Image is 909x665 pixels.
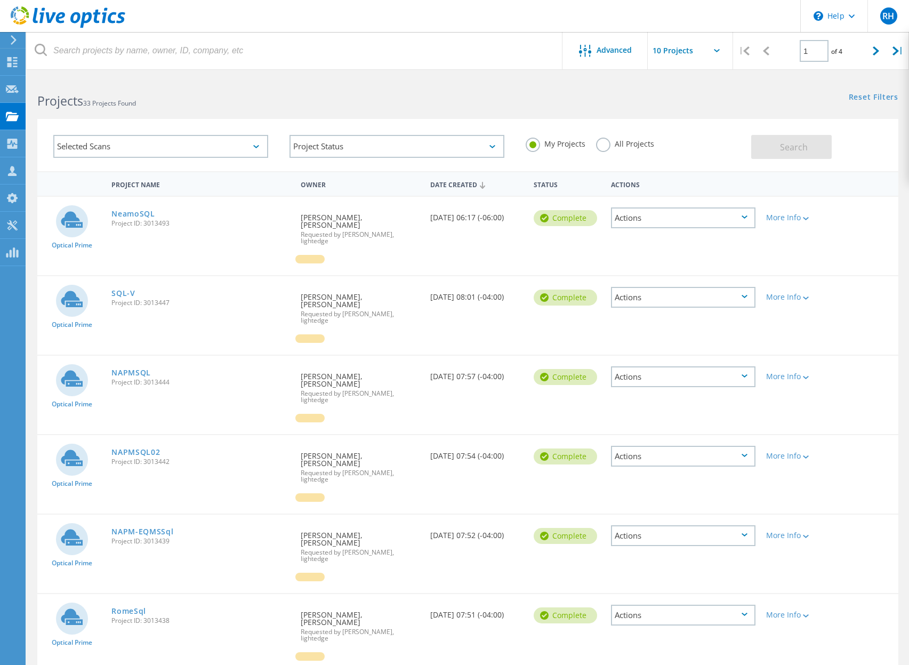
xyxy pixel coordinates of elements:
span: Requested by [PERSON_NAME], lightedge [301,390,419,403]
b: Projects [37,92,83,109]
div: More Info [766,532,824,539]
span: Requested by [PERSON_NAME], lightedge [301,231,419,244]
div: [PERSON_NAME], [PERSON_NAME] [295,276,424,334]
div: [PERSON_NAME], [PERSON_NAME] [295,356,424,414]
div: Complete [534,448,597,464]
a: RomeSql [111,607,146,615]
div: Status [528,174,606,194]
div: [DATE] 07:54 (-04:00) [425,435,528,470]
span: Requested by [PERSON_NAME], lightedge [301,470,419,483]
div: Project Name [106,174,295,194]
div: [DATE] 07:51 (-04:00) [425,594,528,629]
div: [PERSON_NAME], [PERSON_NAME] [295,515,424,573]
span: Project ID: 3013444 [111,379,290,386]
span: Optical Prime [52,401,92,407]
div: [DATE] 07:52 (-04:00) [425,515,528,550]
div: Project Status [289,135,504,158]
span: Optical Prime [52,560,92,566]
div: Owner [295,174,424,194]
span: Requested by [PERSON_NAME], lightedge [301,311,419,324]
div: [DATE] 07:57 (-04:00) [425,356,528,391]
div: [PERSON_NAME], [PERSON_NAME] [295,197,424,255]
div: Complete [534,290,597,306]
div: | [733,32,755,70]
div: Date Created [425,174,528,194]
span: Project ID: 3013447 [111,300,290,306]
div: More Info [766,373,824,380]
div: [DATE] 06:17 (-06:00) [425,197,528,232]
span: Optical Prime [52,322,92,328]
svg: \n [814,11,823,21]
div: Actions [611,366,755,387]
div: Actions [611,525,755,546]
span: Requested by [PERSON_NAME], lightedge [301,549,419,562]
span: Project ID: 3013439 [111,538,290,544]
input: Search projects by name, owner, ID, company, etc [27,32,563,69]
div: Complete [534,210,597,226]
a: Live Optics Dashboard [11,22,125,30]
div: [DATE] 08:01 (-04:00) [425,276,528,311]
div: Actions [611,605,755,626]
div: [PERSON_NAME], [PERSON_NAME] [295,594,424,652]
div: More Info [766,293,824,301]
label: All Projects [596,138,654,148]
span: Optical Prime [52,242,92,249]
span: Project ID: 3013442 [111,459,290,465]
span: Requested by [PERSON_NAME], lightedge [301,629,419,642]
span: Project ID: 3013493 [111,220,290,227]
span: of 4 [831,47,842,56]
span: Advanced [597,46,632,54]
div: Complete [534,369,597,385]
div: | [887,32,909,70]
div: [PERSON_NAME], [PERSON_NAME] [295,435,424,493]
div: Actions [611,287,755,308]
div: Complete [534,528,597,544]
div: More Info [766,452,824,460]
label: My Projects [526,138,585,148]
span: Search [780,141,808,153]
a: NAPMSQL [111,369,151,376]
span: RH [882,12,894,20]
a: Reset Filters [849,93,898,102]
button: Search [751,135,832,159]
a: SQL-V [111,290,135,297]
span: Optical Prime [52,639,92,646]
a: NAPMSQL02 [111,448,160,456]
a: NAPM-EQMSSql [111,528,173,535]
div: Selected Scans [53,135,268,158]
div: Actions [606,174,761,194]
a: NeamoSQL [111,210,155,218]
div: More Info [766,214,824,221]
div: More Info [766,611,824,619]
span: Project ID: 3013438 [111,618,290,624]
div: Complete [534,607,597,623]
span: 33 Projects Found [83,99,136,108]
span: Optical Prime [52,480,92,487]
div: Actions [611,207,755,228]
div: Actions [611,446,755,467]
